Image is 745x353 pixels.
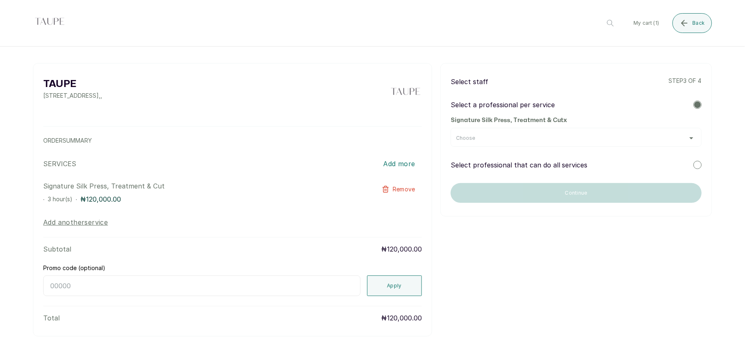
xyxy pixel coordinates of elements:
[451,183,702,203] button: Continue
[43,77,102,92] h2: TAUPE
[43,264,105,272] label: Promo code (optional)
[451,160,588,170] p: Select professional that can do all services
[43,244,71,254] p: Subtotal
[377,155,422,173] button: Add more
[693,20,705,26] span: Back
[43,159,76,169] p: SERVICES
[451,77,488,87] p: Select staff
[389,77,422,110] img: business logo
[367,275,422,296] button: Apply
[48,195,72,202] span: 3 hour(s)
[451,116,702,125] h2: Signature Silk Press, Treatment & Cut x
[381,313,422,323] p: ₦120,000.00
[43,136,422,145] p: ORDER SUMMARY
[669,77,702,87] p: step 3 of 4
[393,185,415,193] span: Remove
[33,7,66,40] img: business logo
[456,135,475,141] span: Choose
[381,244,422,254] p: ₦120,000.00
[375,181,422,198] button: Remove
[80,194,121,204] p: ₦120,000.00
[43,194,346,204] div: · ·
[673,13,712,33] button: Back
[456,135,696,141] button: Choose
[451,100,555,110] p: Select a professional per service
[43,92,102,100] p: [STREET_ADDRESS] , ,
[43,275,361,296] input: 00000
[43,217,108,227] button: Add anotherservice
[43,181,346,191] p: Signature Silk Press, Treatment & Cut
[627,13,666,33] button: My cart (1)
[43,313,60,323] p: Total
